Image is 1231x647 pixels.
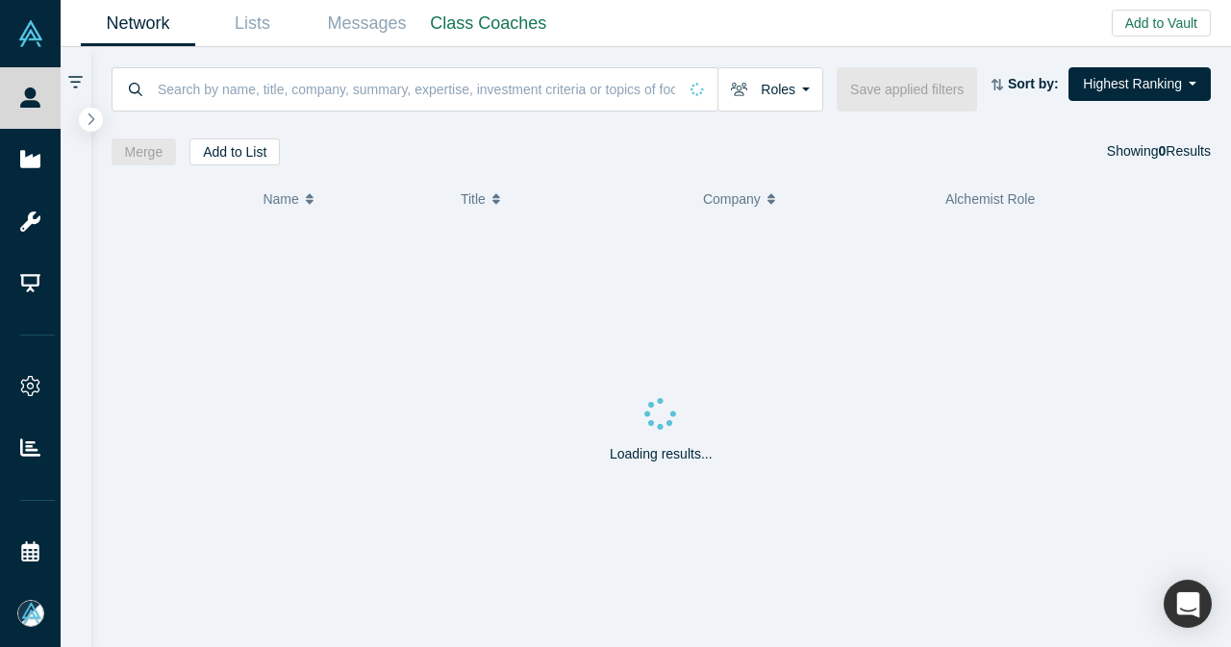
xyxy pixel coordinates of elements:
strong: Sort by: [1008,76,1059,91]
span: Alchemist Role [945,191,1035,207]
span: Company [703,179,761,219]
a: Lists [195,1,310,46]
div: Showing [1107,138,1211,165]
span: Name [263,179,298,219]
input: Search by name, title, company, summary, expertise, investment criteria or topics of focus [156,66,677,112]
button: Highest Ranking [1068,67,1211,101]
img: Alchemist Vault Logo [17,20,44,47]
strong: 0 [1159,143,1167,159]
button: Save applied filters [837,67,977,112]
button: Add to Vault [1112,10,1211,37]
span: Results [1159,143,1211,159]
button: Merge [112,138,177,165]
a: Messages [310,1,424,46]
a: Class Coaches [424,1,553,46]
button: Roles [717,67,823,112]
button: Company [703,179,925,219]
button: Title [461,179,683,219]
img: Mia Scott's Account [17,600,44,627]
button: Add to List [189,138,280,165]
span: Title [461,179,486,219]
a: Network [81,1,195,46]
button: Name [263,179,440,219]
p: Loading results... [610,444,713,464]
